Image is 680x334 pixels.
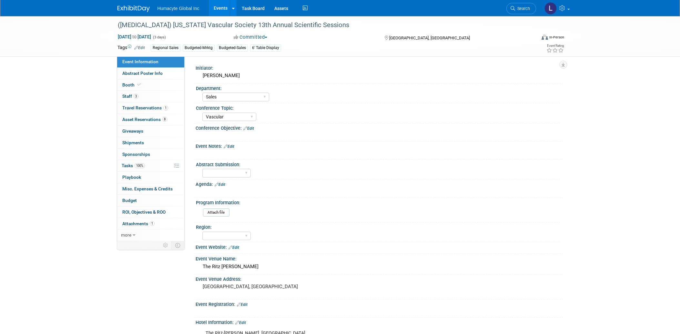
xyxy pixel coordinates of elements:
[117,34,151,40] span: [DATE] [DATE]
[506,3,536,14] a: Search
[117,160,184,171] a: Tasks100%
[117,68,184,79] a: Abstract Poster Info
[131,34,137,39] span: to
[116,19,526,31] div: ([MEDICAL_DATA]) [US_STATE] Vascular Society 13th Annual Scientific Sessions
[389,35,470,40] span: [GEOGRAPHIC_DATA], [GEOGRAPHIC_DATA]
[160,241,171,249] td: Personalize Event Tab Strip
[117,114,184,125] a: Asset Reservations8
[122,59,158,64] span: Event Information
[122,71,163,76] span: Abstract Poster Info
[117,183,184,195] a: Misc. Expenses & Credits
[117,149,184,160] a: Sponsorships
[117,218,184,229] a: Attachments1
[215,182,225,187] a: Edit
[196,179,563,188] div: Agenda:
[122,94,138,99] span: Staff
[122,221,155,226] span: Attachments
[224,144,234,149] a: Edit
[122,105,168,110] span: Travel Reservations
[235,320,246,325] a: Edit
[117,79,184,91] a: Booth
[171,241,184,249] td: Toggle Event Tabs
[117,207,184,218] a: ROI, Objectives & ROO
[163,106,168,110] span: 1
[122,209,166,215] span: ROI, Objectives & ROO
[196,254,563,262] div: Event Venue Name:
[243,126,254,131] a: Edit
[122,140,144,145] span: Shipments
[117,44,145,52] td: Tags
[117,126,184,137] a: Giveaways
[122,163,145,168] span: Tasks
[117,229,184,241] a: more
[117,195,184,206] a: Budget
[121,232,131,238] span: more
[237,302,248,307] a: Edit
[228,245,239,250] a: Edit
[546,44,564,47] div: Event Rating
[549,35,564,40] div: In-Person
[196,222,560,230] div: Region:
[150,221,155,226] span: 1
[122,186,173,191] span: Misc. Expenses & Credits
[122,198,137,203] span: Budget
[196,63,563,71] div: Initiator:
[134,94,138,99] span: 3
[196,103,560,111] div: Conference Topic:
[151,45,180,51] div: Regional Sales
[117,102,184,114] a: Travel Reservations1
[196,84,560,92] div: Department:
[515,6,530,11] span: Search
[117,56,184,67] a: Event Information
[117,137,184,148] a: Shipments
[162,117,167,122] span: 8
[200,262,558,272] div: The Ritz [PERSON_NAME]
[542,35,548,40] img: Format-Inperson.png
[122,128,143,134] span: Giveaways
[196,274,563,282] div: Event Venue Address:
[200,71,558,81] div: [PERSON_NAME]
[196,141,563,150] div: Event Notes:
[231,34,270,41] button: Committed
[117,5,150,12] img: ExhibitDay
[203,284,341,289] pre: [GEOGRAPHIC_DATA], [GEOGRAPHIC_DATA]
[183,45,215,51] div: Budgeted-Mrktg
[135,163,145,168] span: 100%
[122,82,142,87] span: Booth
[196,198,560,206] div: Program Information:
[196,242,563,251] div: Event Website:
[122,117,167,122] span: Asset Reservations
[122,152,150,157] span: Sponsorships
[117,172,184,183] a: Playbook
[498,34,564,43] div: Event Format
[157,6,199,11] span: Humacyte Global Inc
[544,2,557,15] img: Linda Hamilton
[137,83,141,86] i: Booth reservation complete
[196,123,563,132] div: Conference Objective:
[196,160,560,168] div: Abstract Submission:
[196,318,563,326] div: Hotel Information:
[134,46,145,50] a: Edit
[196,299,563,308] div: Event Registration:
[152,35,166,39] span: (3 days)
[122,175,141,180] span: Playbook
[217,45,248,51] div: Budgeted-Sales
[250,45,281,51] div: 6' Table Display
[117,91,184,102] a: Staff3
